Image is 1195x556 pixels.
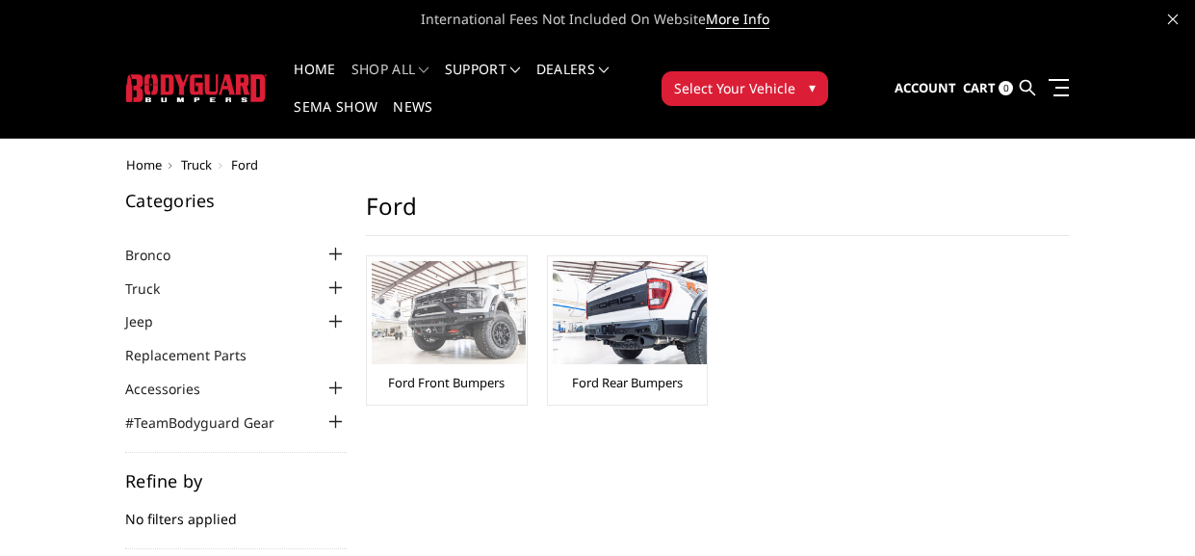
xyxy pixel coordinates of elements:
[125,245,195,265] a: Bronco
[351,63,429,100] a: shop all
[674,78,795,98] span: Select Your Vehicle
[1099,463,1195,556] iframe: Chat Widget
[536,63,610,100] a: Dealers
[445,63,521,100] a: Support
[294,100,377,138] a: SEMA Show
[181,156,212,173] a: Truck
[393,100,432,138] a: News
[963,63,1013,115] a: Cart 0
[572,374,683,391] a: Ford Rear Bumpers
[125,311,177,331] a: Jeep
[125,278,184,299] a: Truck
[895,63,956,115] a: Account
[999,81,1013,95] span: 0
[231,156,258,173] span: Ford
[126,156,162,173] a: Home
[125,472,347,549] div: No filters applied
[809,77,816,97] span: ▾
[125,412,299,433] a: #TeamBodyguard Gear
[895,79,956,96] span: Account
[125,472,347,490] h5: Refine by
[388,374,505,391] a: Ford Front Bumpers
[294,63,335,100] a: Home
[366,192,1070,236] h1: Ford
[125,345,271,365] a: Replacement Parts
[963,79,996,96] span: Cart
[662,71,828,106] button: Select Your Vehicle
[125,192,347,209] h5: Categories
[126,74,268,102] img: BODYGUARD BUMPERS
[125,379,224,399] a: Accessories
[706,10,769,29] a: More Info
